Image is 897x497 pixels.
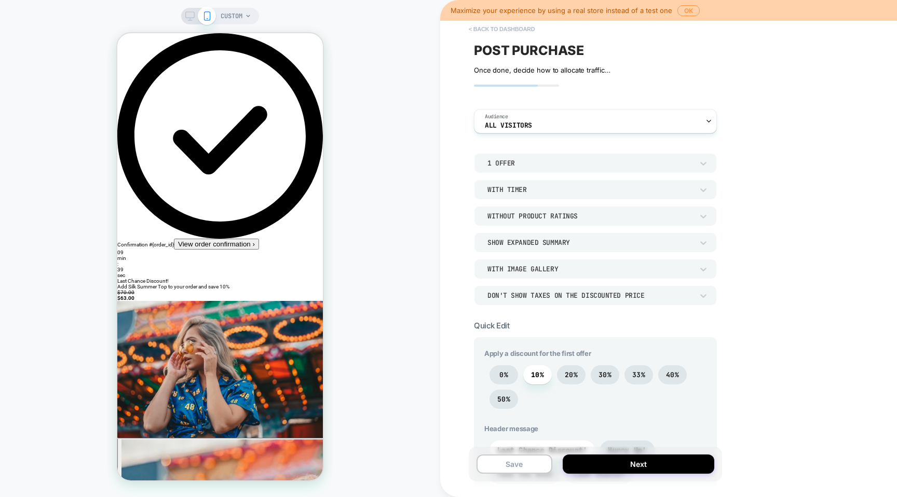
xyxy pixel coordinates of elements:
[632,370,645,379] span: 33%
[666,370,679,379] span: 40%
[484,349,706,357] span: Apply a discount for the first offer
[464,21,540,37] button: < back to dashboard
[487,265,693,273] div: With Image Gallery
[487,291,693,300] div: Don't show taxes on the discounted price
[61,207,138,215] span: View order confirmation ›
[484,424,706,433] span: Header message
[485,113,508,120] span: Audience
[531,370,544,379] span: 10%
[487,159,693,168] div: 1 Offer
[608,446,646,454] span: Hurry Up!
[563,454,714,474] button: Next
[497,446,587,454] span: Last Chance Discount!
[57,205,142,216] button: View order confirmation ›
[487,238,693,247] div: Show Expanded Summary
[485,122,532,129] span: All Visitors
[497,395,510,404] span: 50%
[499,370,508,379] span: 0%
[477,454,552,474] button: Save
[565,370,578,379] span: 20%
[677,5,700,16] button: OK
[599,370,611,379] span: 30%
[487,185,693,194] div: With Timer
[221,8,242,24] span: CUSTOM
[474,321,509,330] span: Quick Edit
[487,212,693,220] div: Without Product Ratings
